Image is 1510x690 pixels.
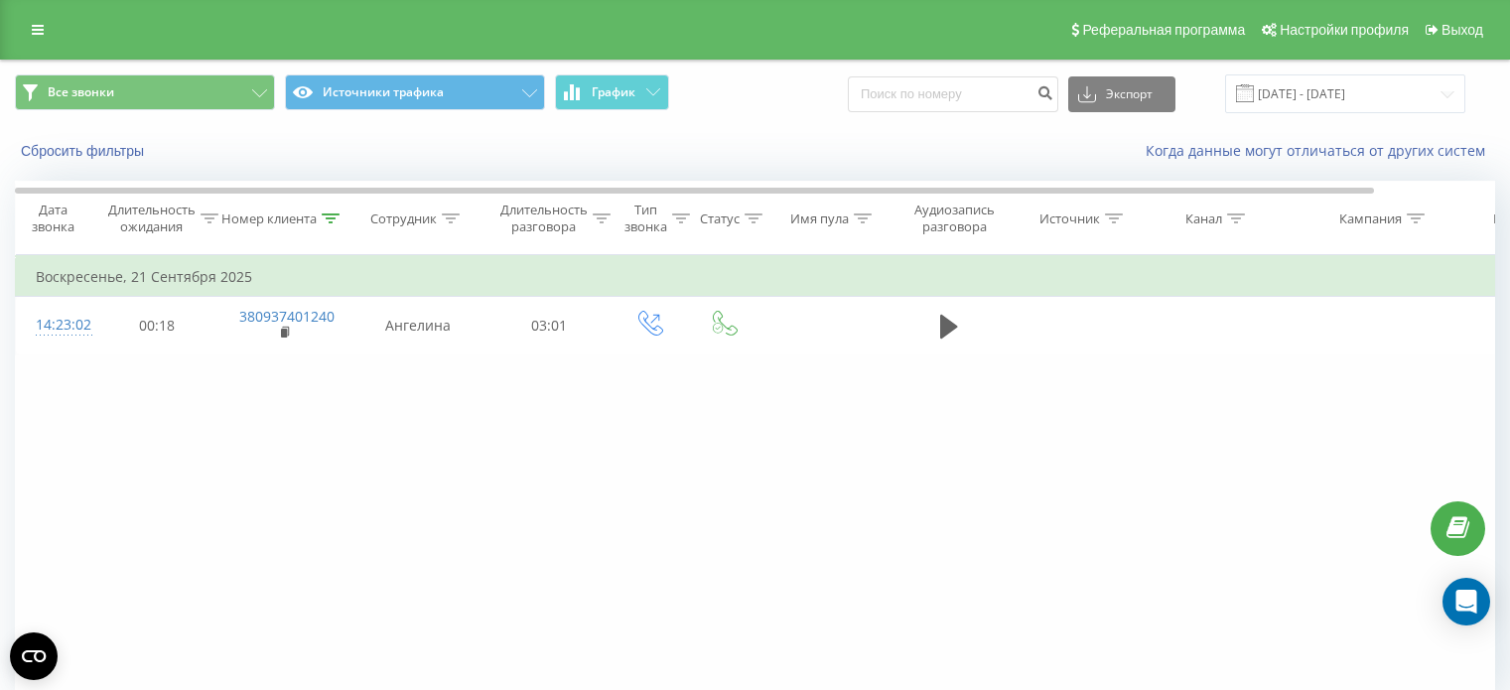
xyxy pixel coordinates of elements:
button: Open CMP widget [10,632,58,680]
div: Аудиозапись разговора [906,202,1003,235]
div: Дата звонка [16,202,89,235]
div: Канал [1185,210,1222,227]
button: Сбросить фильтры [15,142,154,160]
div: 14:23:02 [36,306,75,345]
a: 380937401240 [239,307,335,326]
td: 00:18 [95,297,219,354]
button: Источники трафика [285,74,545,110]
div: Имя пула [790,210,849,227]
button: Экспорт [1068,76,1175,112]
button: Все звонки [15,74,275,110]
td: Ангелина [348,297,487,354]
span: Все звонки [48,84,114,100]
div: Длительность разговора [500,202,588,235]
td: 03:01 [487,297,612,354]
div: Источник [1039,210,1100,227]
div: Тип звонка [624,202,667,235]
span: Выход [1441,22,1483,38]
div: Длительность ожидания [108,202,196,235]
input: Поиск по номеру [848,76,1058,112]
div: Номер клиента [221,210,317,227]
span: Настройки профиля [1280,22,1409,38]
div: Open Intercom Messenger [1442,578,1490,625]
span: Реферальная программа [1082,22,1245,38]
button: График [555,74,669,110]
div: Кампания [1339,210,1402,227]
span: График [592,85,635,99]
div: Статус [700,210,740,227]
div: Сотрудник [370,210,437,227]
a: Когда данные могут отличаться от других систем [1146,141,1495,160]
